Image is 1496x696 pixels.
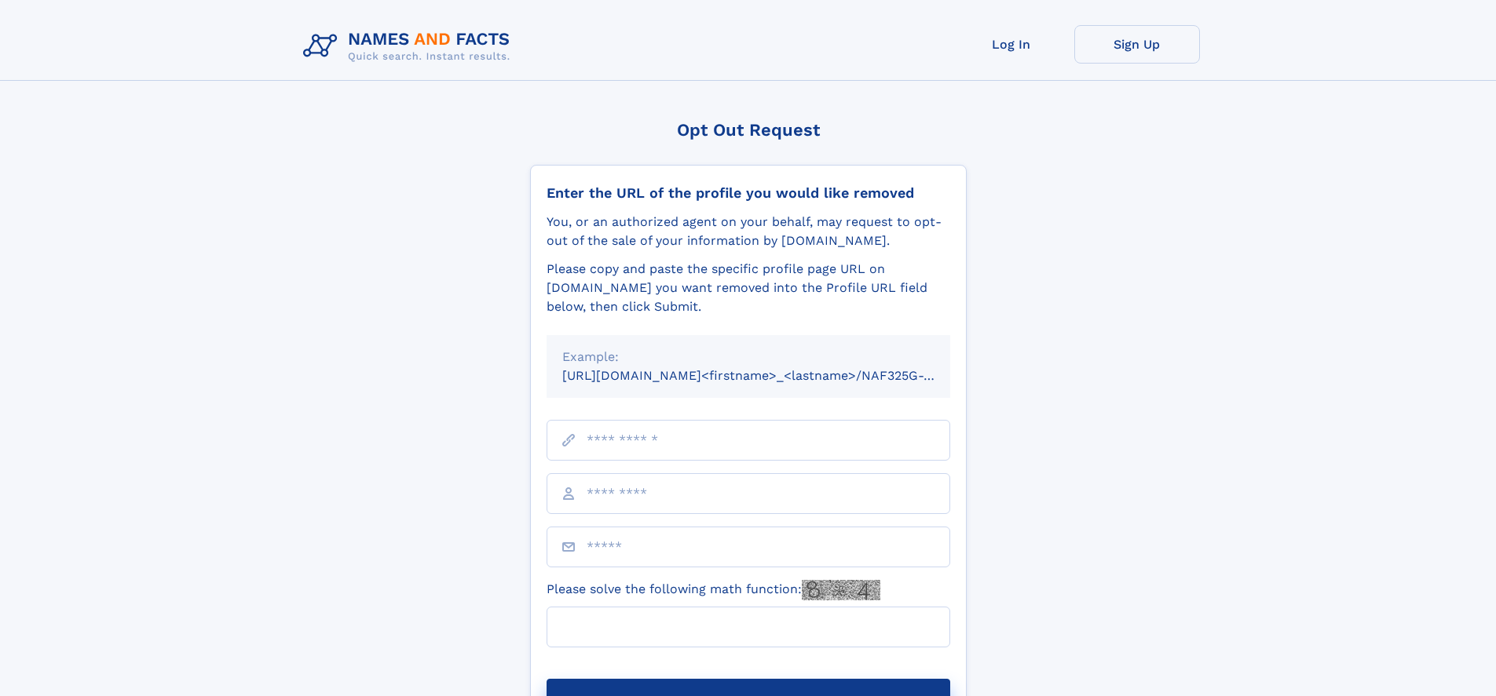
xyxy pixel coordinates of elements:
[547,580,880,600] label: Please solve the following math function:
[949,25,1074,64] a: Log In
[562,368,980,383] small: [URL][DOMAIN_NAME]<firstname>_<lastname>/NAF325G-xxxxxxxx
[297,25,523,67] img: Logo Names and Facts
[1074,25,1200,64] a: Sign Up
[547,184,950,202] div: Enter the URL of the profile you would like removed
[547,213,950,250] div: You, or an authorized agent on your behalf, may request to opt-out of the sale of your informatio...
[547,260,950,316] div: Please copy and paste the specific profile page URL on [DOMAIN_NAME] you want removed into the Pr...
[530,120,967,140] div: Opt Out Request
[562,348,935,366] div: Example:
